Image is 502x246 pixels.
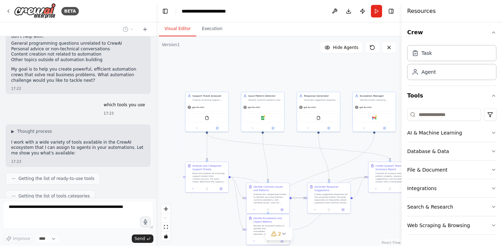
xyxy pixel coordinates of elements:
span: Thought process [17,129,52,134]
div: Identify Common Issues and PatternsAnalyze the categorized tickets to identify recurring themes, ... [246,183,290,214]
div: Create Support Team Summary Report [375,164,409,171]
div: 17:23 [11,159,145,164]
button: No output available [382,187,397,191]
button: 2 [266,227,292,240]
div: Create suggested responses for the analyzed tickets, focusing especially on frequently asked ques... [314,193,348,204]
button: Web Scraping & Browsing [407,216,496,234]
div: Web Scraping & Browsing [407,222,470,229]
button: zoom in [161,204,170,214]
span: Hide Agents [333,45,358,50]
li: Content creation not related to automation [11,52,145,57]
button: AI & Machine Learning [407,124,496,142]
g: Edge from 5a5b6a21-8bbf-4e13-969f-9f5883780aa4 to 4e12ebdb-b031-4921-a4d3-c4344d9d5690 [231,175,244,231]
span: gpt-4o-mini [359,106,372,109]
button: ▶Thought process [11,129,52,134]
div: Version 1 [162,42,180,48]
button: Open in side panel [319,126,339,130]
div: React Flow controls [161,204,170,241]
button: Database & Data [407,142,496,160]
div: Generate suggested responses for frequently asked questions, create templates for common issues, ... [304,99,338,101]
div: Review all analyzed tickets to identify those requiring immediate escalation or urgent attention.... [253,224,287,236]
div: Task [421,50,432,57]
button: No output available [199,187,214,191]
div: Integrations [407,185,436,192]
g: Edge from 45c752d3-4333-45f5-9896-0b0594a21c43 to ab859970-e63c-4cfb-b82d-3a7a7b49bfa2 [205,134,392,160]
div: Tools [407,106,496,240]
div: Read and analyze all incoming support tickets from {ticket_source}. For each ticket, determine th... [192,172,226,183]
li: Other topics outside of automation building [11,57,145,63]
nav: breadcrumb [182,8,243,15]
div: Create Support Team Summary ReportCompile all analysis results, pattern insights, response sugges... [368,162,412,193]
div: File & Document [407,166,448,173]
p: which tools you use [104,102,145,108]
button: Open in side panel [276,208,288,212]
li: General programming questions unrelated to CrewAI [11,41,145,46]
img: Gmail [372,116,376,120]
button: Integrations [407,179,496,197]
span: Getting the list of ready-to-use tools [18,176,94,181]
div: Escalation Manager [360,94,394,98]
div: Support Ticket Analyzer [192,94,226,98]
button: Switch to previous chat [120,25,137,34]
button: Open in side panel [276,239,288,243]
img: Google Sheets [261,116,265,120]
button: Tools [407,86,496,106]
button: fit view [161,223,170,232]
div: Analyze incoming support tickets from {ticket_source}, categorize them by urgency level (Critical... [192,99,226,101]
a: React Flow attribution [382,241,401,245]
g: Edge from 5a5b6a21-8bbf-4e13-969f-9f5883780aa4 to 509a298f-7c26-4291-9901-8909816824b4 [231,175,244,200]
button: Open in side panel [263,126,283,130]
span: 2 [278,230,281,237]
div: AI & Machine Learning [407,129,462,136]
span: gpt-4o-mini [248,106,260,109]
div: Search & Research [407,203,453,210]
g: Edge from f619d7db-249b-4c16-9d77-69cadc9db6e9 to 509a298f-7c26-4291-9901-8909816824b4 [261,134,270,181]
span: gpt-4o-mini [192,106,204,109]
p: I work with a wide variety of tools available in the CrewAI ecosystem that I can assign to agents... [11,140,145,156]
div: Support Ticket AnalyzerAnalyze incoming support tickets from {ticket_source}, categorize them by ... [185,92,229,132]
div: Escalation ManagerIdentify tickets requiring immediate escalation, notify appropriate team member... [352,92,396,132]
span: Improve [13,236,30,241]
button: No output available [260,208,275,212]
button: Click to speak your automation idea [140,217,151,227]
div: Identify Common Issues and Patterns [253,185,287,192]
g: Edge from 4e12ebdb-b031-4921-a4d3-c4344d9d5690 to ab859970-e63c-4cfb-b82d-3a7a7b49bfa2 [292,175,366,231]
button: No output available [260,239,275,243]
div: 17:23 [104,111,145,116]
span: Send [135,236,145,241]
div: Generate Response Suggestions [314,185,348,192]
div: Response GeneratorGenerate suggested responses for frequently asked questions, create templates f... [297,92,340,132]
button: Hide left sidebar [160,6,170,16]
div: Handle Escalations and Urgent MattersReview all analyzed tickets to identify those requiring imme... [246,214,290,245]
button: Send [132,234,153,243]
button: Crew [407,23,496,42]
div: Generate Response SuggestionsCreate suggested responses for the analyzed tickets, focusing especi... [307,183,351,214]
button: Open in side panel [215,187,227,191]
div: BETA [61,7,79,15]
div: Response Generator [304,94,338,98]
span: gpt-4o-mini [304,106,316,109]
div: Agent [421,68,436,75]
div: Database & Data [407,148,449,155]
button: Improve [3,234,33,243]
div: Issue Pattern Detector [248,94,282,98]
img: Logo [14,3,56,19]
div: Identify common patterns and recurring issues across support tickets, track trending problems, an... [248,99,282,101]
h4: Resources [407,7,436,15]
button: File & Document [407,161,496,179]
div: Analyze and Categorize Support Tickets [192,164,226,171]
button: Open in side panel [375,126,395,130]
span: ▶ [11,129,14,134]
g: Edge from 45c752d3-4333-45f5-9896-0b0594a21c43 to 5a5b6a21-8bbf-4e13-969f-9f5883780aa4 [205,134,209,160]
button: Visual Editor [159,22,196,36]
button: toggle interactivity [161,232,170,241]
div: Analyze the categorized tickets to identify recurring themes, common problems, and trending issue... [253,193,287,204]
g: Edge from dc6c7831-f586-436f-b927-8f88d2e32729 to 30b6afa2-1098-4c87-91c0-e68755ffa157 [317,134,331,181]
div: 17:22 [11,86,145,91]
button: Open in side panel [207,126,227,130]
button: Open in side panel [398,187,410,191]
div: Handle Escalations and Urgent Matters [253,217,287,224]
span: Getting the list of tools categories [18,193,90,199]
p: My goal is to help you create powerful, efficient automation crews that solve real business probl... [11,67,145,83]
button: Search & Research [407,198,496,216]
